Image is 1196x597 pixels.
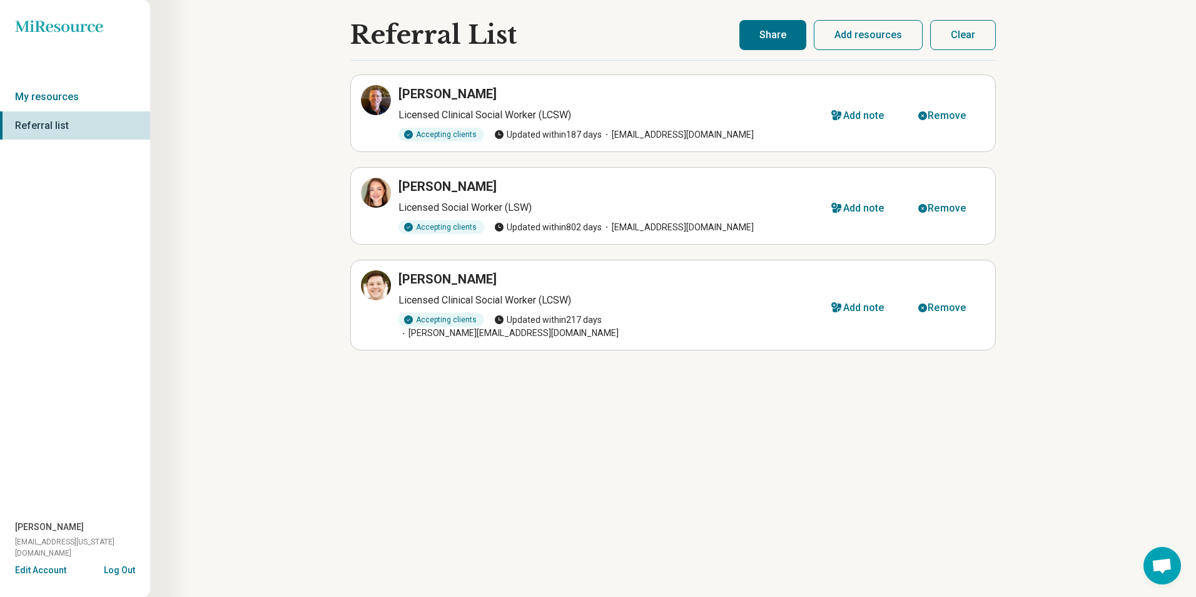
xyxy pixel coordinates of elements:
span: Updated within 217 days [494,314,602,327]
div: Accepting clients [398,313,484,327]
button: Share [739,20,806,50]
span: [PERSON_NAME] [15,521,84,534]
h3: [PERSON_NAME] [398,178,497,195]
p: Licensed Clinical Social Worker (LCSW) [398,108,816,123]
button: Remove [903,293,985,323]
div: Remove [928,111,966,121]
div: Remove [928,203,966,213]
button: Edit Account [15,564,66,577]
span: [EMAIL_ADDRESS][US_STATE][DOMAIN_NAME] [15,536,150,559]
p: Licensed Social Worker (LSW) [398,200,816,215]
div: Add note [843,203,884,213]
div: Accepting clients [398,220,484,234]
button: Clear [930,20,996,50]
span: [EMAIL_ADDRESS][DOMAIN_NAME] [602,128,754,141]
a: Open chat [1143,547,1181,584]
span: Updated within 187 days [494,128,602,141]
h1: Referral List [350,21,517,49]
button: Add note [816,193,904,223]
h3: [PERSON_NAME] [398,85,497,103]
button: Log Out [104,564,135,574]
div: Add note [843,303,884,313]
div: Remove [928,303,966,313]
span: [PERSON_NAME][EMAIL_ADDRESS][DOMAIN_NAME] [398,327,619,340]
span: Updated within 802 days [494,221,602,234]
button: Add note [816,101,904,131]
button: Add resources [814,20,923,50]
button: Add note [816,293,904,323]
p: Licensed Clinical Social Worker (LCSW) [398,293,816,308]
span: [EMAIL_ADDRESS][DOMAIN_NAME] [602,221,754,234]
h3: [PERSON_NAME] [398,270,497,288]
div: Add note [843,111,884,121]
div: Accepting clients [398,128,484,141]
button: Remove [903,193,985,223]
button: Remove [903,101,985,131]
